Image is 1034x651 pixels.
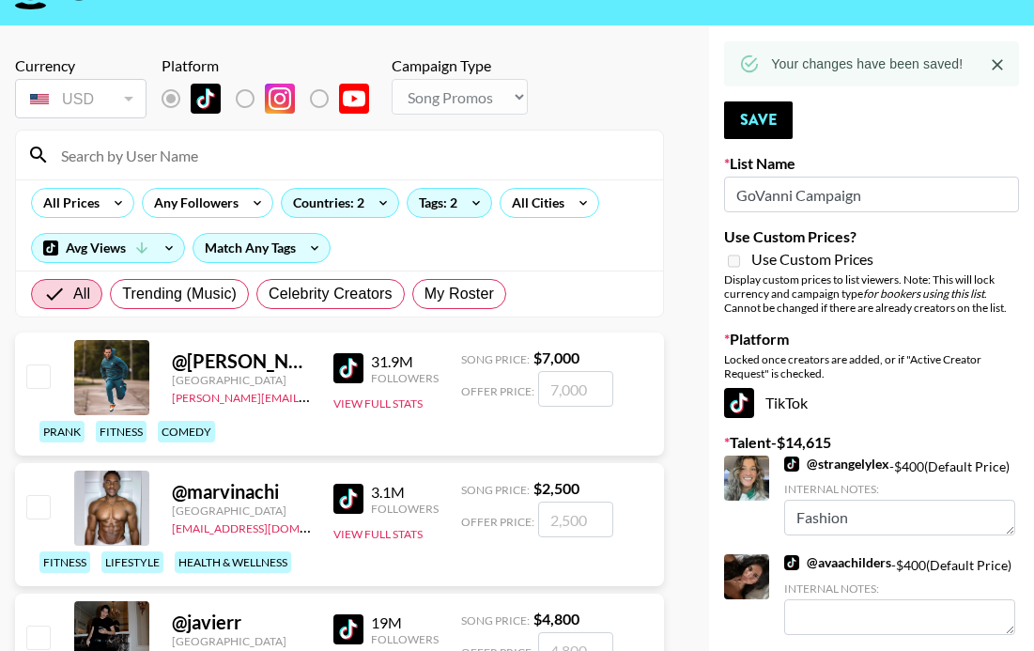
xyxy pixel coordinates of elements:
div: health & wellness [175,551,291,573]
div: [GEOGRAPHIC_DATA] [172,634,311,648]
div: Followers [371,371,439,385]
input: Search by User Name [50,140,652,170]
div: Internal Notes: [784,581,1015,596]
div: fitness [39,551,90,573]
em: for bookers using this list [863,287,984,301]
img: Instagram [265,84,295,114]
div: Countries: 2 [282,189,398,217]
label: Use Custom Prices? [724,227,1019,246]
span: Offer Price: [461,515,534,529]
div: Remove selected talent to change your currency [15,75,147,122]
img: TikTok [333,353,363,383]
div: prank [39,421,85,442]
span: My Roster [424,283,494,305]
div: All Prices [32,189,103,217]
div: [GEOGRAPHIC_DATA] [172,504,311,518]
a: [EMAIL_ADDRESS][DOMAIN_NAME] [172,518,361,535]
div: 31.9M [371,352,439,371]
textarea: Fashion [784,500,1015,535]
img: TikTok [191,84,221,114]
a: @avaachilders [784,554,891,571]
div: Avg Views [32,234,184,262]
div: @ marvinachi [172,480,311,504]
div: Locked once creators are added, or if "Active Creator Request" is checked. [724,352,1019,380]
div: comedy [158,421,215,442]
strong: $ 2,500 [533,479,579,497]
strong: $ 4,800 [533,610,579,628]
div: @ javierr [172,611,311,634]
div: TikTok [724,388,1019,418]
a: @strangelylex [784,456,889,473]
div: fitness [96,421,147,442]
span: All [73,283,90,305]
div: 3.1M [371,483,439,502]
div: Tags: 2 [408,189,491,217]
div: - $ 400 (Default Price) [784,554,1015,634]
div: Platform [162,56,384,75]
button: Save [724,101,793,139]
div: Followers [371,502,439,516]
img: TikTok [784,457,799,472]
img: YouTube [339,84,369,114]
div: [GEOGRAPHIC_DATA] [172,373,311,387]
div: Currency [15,56,147,75]
img: TikTok [333,614,363,644]
input: 2,500 [538,502,613,537]
div: Display custom prices to list viewers. Note: This will lock currency and campaign type . Cannot b... [724,272,1019,315]
span: Offer Price: [461,384,534,398]
div: Any Followers [143,189,242,217]
div: @ [PERSON_NAME].[PERSON_NAME] [172,349,311,373]
span: Celebrity Creators [269,283,393,305]
span: Song Price: [461,613,530,628]
img: TikTok [333,484,363,514]
label: Talent - $ 14,615 [724,433,1019,452]
div: - $ 400 (Default Price) [784,456,1015,535]
span: Trending (Music) [122,283,237,305]
div: List locked to TikTok. [162,79,384,118]
button: Close [983,51,1011,79]
label: List Name [724,154,1019,173]
span: Song Price: [461,352,530,366]
div: Followers [371,632,439,646]
div: All Cities [501,189,568,217]
div: Internal Notes: [784,482,1015,496]
div: Match Any Tags [193,234,330,262]
div: 19M [371,613,439,632]
span: Song Price: [461,483,530,497]
img: TikTok [784,555,799,570]
a: [PERSON_NAME][EMAIL_ADDRESS][DOMAIN_NAME] [172,387,450,405]
label: Platform [724,330,1019,349]
img: TikTok [724,388,754,418]
input: 7,000 [538,371,613,407]
div: Campaign Type [392,56,528,75]
div: Your changes have been saved! [771,47,963,81]
button: View Full Stats [333,396,423,411]
button: View Full Stats [333,527,423,541]
div: lifestyle [101,551,163,573]
strong: $ 7,000 [533,349,579,366]
span: Use Custom Prices [751,250,873,269]
div: USD [19,83,143,116]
